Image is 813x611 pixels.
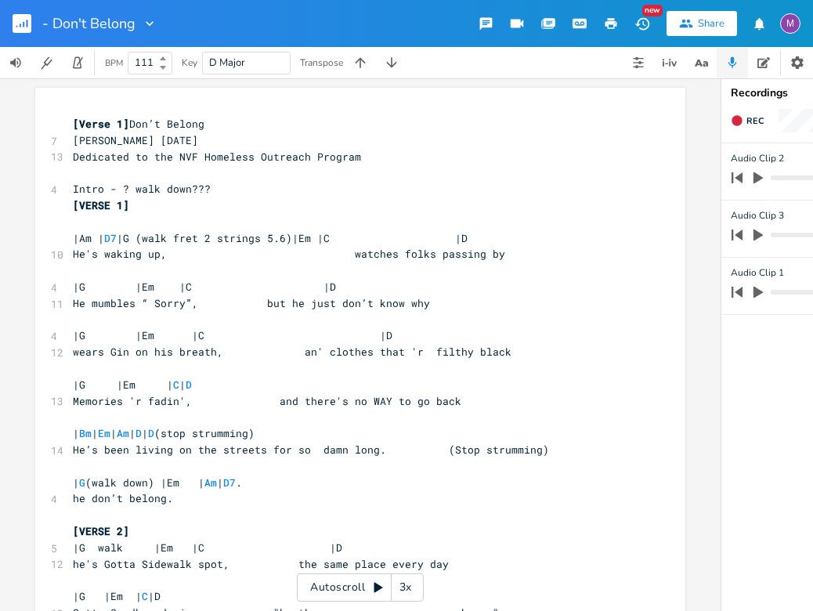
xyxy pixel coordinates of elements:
div: New [642,5,663,16]
div: Transpose [300,58,343,67]
span: D [148,426,154,440]
button: Rec [724,108,770,133]
span: he's Gotta Sidewalk spot, the same place every day [73,557,449,571]
span: Intro - ? walk down??? [73,182,211,196]
span: he don’t belong. [73,491,173,505]
span: wears Gin on his breath, an' clothes that 'r filthy black [73,345,511,359]
span: Audio Clip 3 [731,208,784,223]
span: He mumbles “ Sorry”, but he just don’t know why [73,296,430,310]
span: |G |Em | | [73,378,192,392]
div: Key [182,58,197,67]
span: [PERSON_NAME] [DATE] [73,133,198,147]
span: Bm [79,426,92,440]
span: D7 [223,475,236,490]
span: Rec [746,115,764,127]
span: |G walk |Em |C |D [73,540,342,555]
span: | | | | | (stop strumming) [73,426,255,440]
button: M [780,5,800,42]
span: Memories 'r fadin', and there's no WAY to go back [73,394,461,408]
span: Am [117,426,129,440]
span: |G |Em |C |D [73,328,392,342]
button: Share [667,11,737,36]
span: Audio Clip 2 [731,151,784,166]
span: He's waking up, watches folks passing by [73,247,505,261]
span: D [186,378,192,392]
span: G [79,475,85,490]
span: |G |Em |C |D [73,280,336,294]
span: Am [204,475,217,490]
span: |Am | |G (walk fret 2 strings 5.6)|Em |C |D [73,231,468,245]
span: C [142,589,148,603]
span: D Major [209,56,245,70]
div: Autoscroll [297,573,424,602]
div: Share [698,16,724,31]
span: - Don't Belong [42,16,135,31]
span: Audio Clip 1 [731,266,784,280]
span: D7 [104,231,117,245]
span: | (walk down) |Em | | . [73,475,242,490]
span: Em [98,426,110,440]
button: New [627,9,658,38]
span: [VERSE 1] [73,198,129,212]
span: Don’t Belong [73,117,204,131]
div: BPM [105,59,123,67]
div: 3x [392,573,420,602]
span: C [173,378,179,392]
span: D [135,426,142,440]
div: melindameshad [780,13,800,34]
span: |G |Em | |D [73,589,161,603]
span: He’s been living on the streets for so damn long. (Stop strumming) [73,443,549,457]
span: [Verse 1] [73,117,129,131]
span: Dedicated to the NVF Homeless Outreach Program [73,150,361,164]
span: [VERSE 2] [73,524,129,538]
